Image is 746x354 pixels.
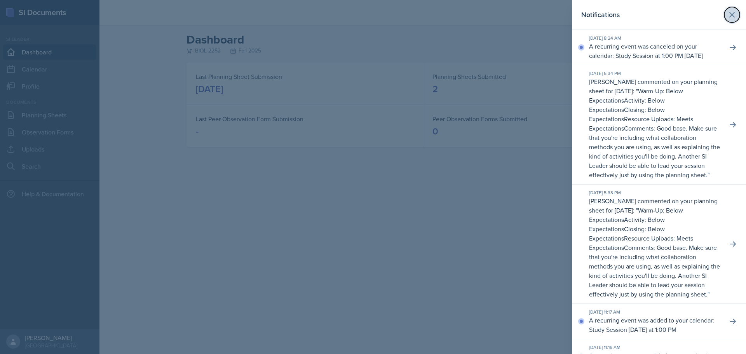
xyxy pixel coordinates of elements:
p: Resource Uploads: Meets Expectations [589,115,693,133]
p: Closing: Below Expectations [589,225,665,242]
p: A recurring event was added to your calendar: Study Session [DATE] at 1:00 PM [589,316,721,334]
h2: Notifications [581,9,620,20]
p: [PERSON_NAME] commented on your planning sheet for [DATE]: " " [589,196,721,299]
p: Activity: Below Expectations [589,215,665,233]
p: Resource Uploads: Meets Expectations [589,234,693,252]
p: [PERSON_NAME] commented on your planning sheet for [DATE]: " " [589,77,721,180]
div: [DATE] 5:34 PM [589,70,721,77]
p: Comments: Good base. Make sure that you're including what collaboration methods you are using, as... [589,124,720,179]
p: Comments: Good base. Make sure that you're including what collaboration methods you are using, as... [589,243,720,298]
div: [DATE] 5:33 PM [589,189,721,196]
p: Closing: Below Expectations [589,105,665,123]
div: [DATE] 11:16 AM [589,344,721,351]
p: Activity: Below Expectations [589,96,665,114]
p: A recurring event was canceled on your calendar: Study Session at 1:00 PM [DATE] [589,42,721,60]
div: [DATE] 8:24 AM [589,35,721,42]
div: [DATE] 11:17 AM [589,309,721,316]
